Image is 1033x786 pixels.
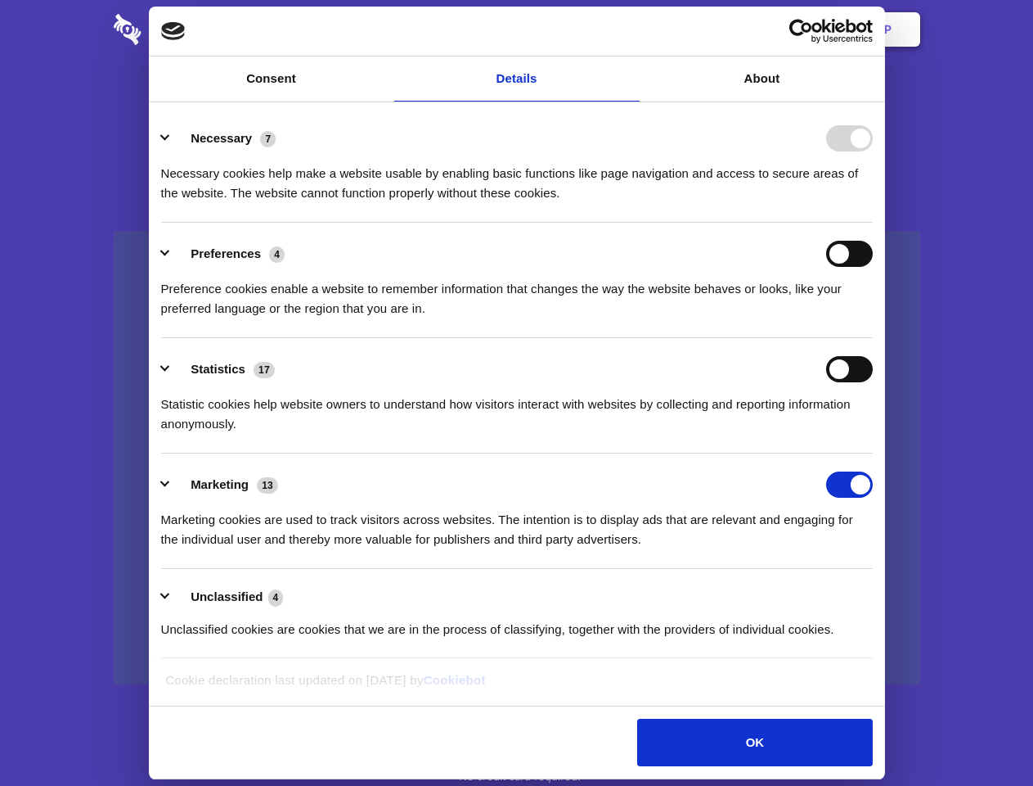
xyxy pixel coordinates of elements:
span: 7 [260,131,276,147]
label: Necessary [191,131,252,145]
span: 4 [268,589,284,606]
button: Unclassified (4) [161,587,294,608]
label: Statistics [191,362,245,376]
label: Preferences [191,246,261,260]
a: Login [742,4,813,55]
h4: Auto-redaction of sensitive data, encrypted data sharing and self-destructing private chats. Shar... [114,149,920,203]
label: Marketing [191,477,249,491]
button: Necessary (7) [161,125,286,151]
a: Cookiebot [424,673,486,687]
div: Cookie declaration last updated on [DATE] by [153,671,880,702]
button: Marketing (13) [161,472,289,498]
span: 17 [254,362,275,378]
button: Statistics (17) [161,356,285,382]
button: Preferences (4) [161,241,295,267]
div: Statistic cookies help website owners to understand how visitors interact with websites by collec... [161,382,873,434]
div: Unclassified cookies are cookies that we are in the process of classifying, together with the pro... [161,608,873,639]
a: Wistia video thumbnail [114,231,920,685]
a: Contact [663,4,739,55]
h1: Eliminate Slack Data Loss. [114,74,920,133]
a: About [640,56,885,102]
img: logo [161,22,186,40]
a: Details [394,56,640,102]
a: Consent [149,56,394,102]
div: Marketing cookies are used to track visitors across websites. The intention is to display ads tha... [161,498,873,549]
button: OK [637,719,872,766]
iframe: Drift Widget Chat Controller [951,704,1013,766]
span: 13 [257,477,278,494]
a: Usercentrics Cookiebot - opens in a new window [730,19,873,43]
a: Pricing [480,4,551,55]
img: logo-wordmark-white-trans-d4663122ce5f474addd5e946df7df03e33cb6a1c49d2221995e7729f52c070b2.svg [114,14,254,45]
div: Preference cookies enable a website to remember information that changes the way the website beha... [161,267,873,318]
span: 4 [269,246,285,263]
div: Necessary cookies help make a website usable by enabling basic functions like page navigation and... [161,151,873,203]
